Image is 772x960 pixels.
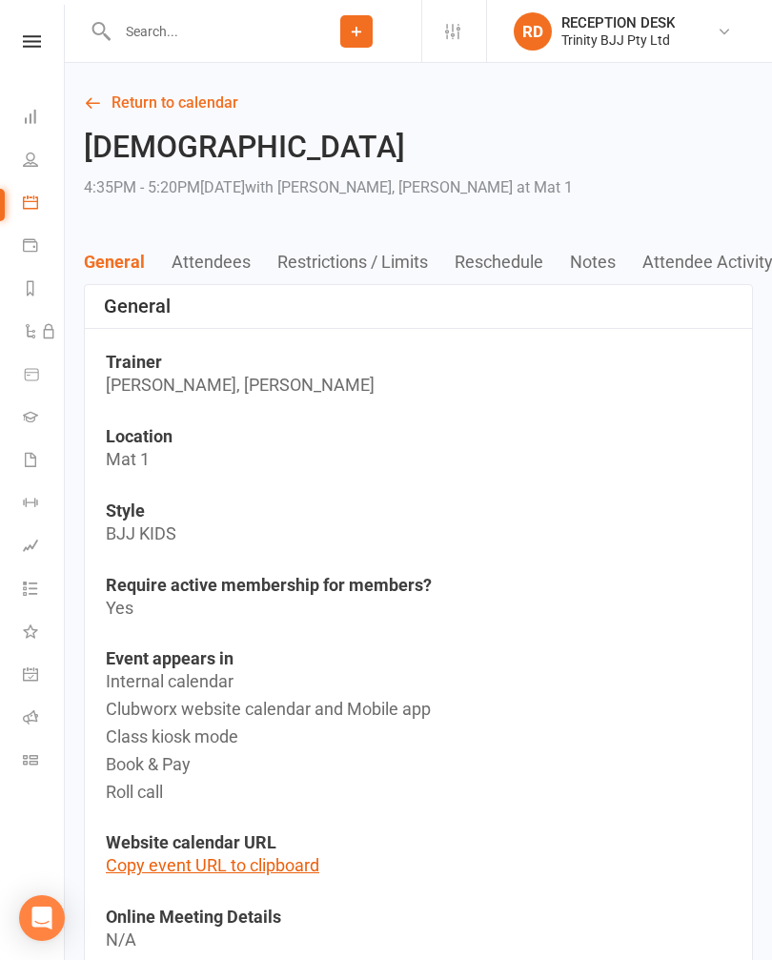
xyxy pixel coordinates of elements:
[23,526,66,569] a: Assessments
[245,178,513,196] span: with [PERSON_NAME], [PERSON_NAME]
[106,907,731,927] td: Online Meeting Details
[84,252,172,272] button: General
[106,696,731,724] div: Clubworx website calendar and Mobile app
[84,174,573,201] div: 4:35PM - 5:20PM[DATE]
[23,698,66,741] a: Roll call kiosk mode
[112,18,292,45] input: Search...
[517,178,573,196] span: at Mat 1
[106,648,731,668] td: Event appears in
[106,500,731,521] td: Style
[23,269,66,312] a: Reports
[23,183,66,226] a: Calendar
[514,12,552,51] div: RD
[19,895,65,941] div: Open Intercom Messenger
[106,352,731,372] td: Trainer
[106,521,731,548] td: BJJ KIDS
[106,927,731,954] div: N/A
[23,226,66,269] a: Payments
[106,832,731,852] td: Website calendar URL
[84,131,573,164] h2: [DEMOGRAPHIC_DATA]
[106,751,731,779] div: Book & Pay
[23,140,66,183] a: People
[561,14,675,31] div: RECEPTION DESK
[23,97,66,140] a: Dashboard
[84,90,753,116] a: Return to calendar
[23,741,66,784] a: Class kiosk mode
[106,372,731,399] td: [PERSON_NAME], [PERSON_NAME]
[570,252,642,272] button: Notes
[561,31,675,49] div: Trinity BJJ Pty Ltd
[106,668,731,696] div: Internal calendar
[106,595,731,623] td: Yes
[106,446,731,474] td: Mat 1
[277,252,455,272] button: Restrictions / Limits
[104,296,171,317] div: General
[106,426,731,446] td: Location
[23,655,66,698] a: General attendance kiosk mode
[455,252,570,272] button: Reschedule
[106,852,319,880] button: Copy event URL to clipboard
[106,779,731,807] div: Roll call
[172,252,277,272] button: Attendees
[106,575,731,595] td: Require active membership for members?
[106,724,731,751] div: Class kiosk mode
[23,612,66,655] a: What's New
[23,355,66,398] a: Product Sales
